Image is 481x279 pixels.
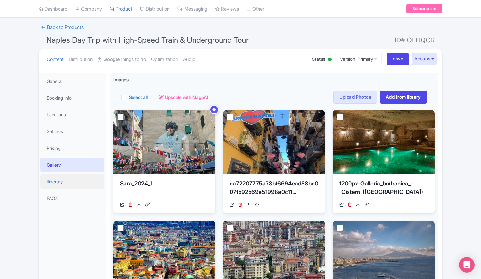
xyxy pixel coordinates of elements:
strong: Google [104,56,120,63]
a: Distribution [69,50,93,70]
span: Upscale with MagpAI [165,94,208,101]
a: Content [47,50,64,70]
a: Upscale with MagpAI [159,94,208,101]
span: Naples Day Trip with High-Speed Train & Underground Tour [46,35,249,45]
div: Sara_2024_1 [120,179,209,199]
a: FAQs [40,191,104,205]
a: Add from library [380,91,427,104]
span: Status [312,56,325,62]
a: General [40,74,104,88]
a: Locations [40,107,104,122]
button: Actions [412,53,437,65]
div: Open Intercom Messenger [459,257,475,273]
a: Settings [40,124,104,139]
span: ID# OFHQCR [395,34,435,47]
a: Pricing [40,141,104,155]
a: Optimization [151,50,178,70]
div: 1200px-Galleria_borbonica_-_Cistern_([GEOGRAPHIC_DATA]) [339,179,428,199]
a: Booking Info [40,91,104,105]
div: ca72207775a73bf6694cad88bc007fb92b69e51998a0c11... [230,179,319,199]
span: Images [113,76,129,83]
a: Version: Primary [336,53,382,65]
a: Itinerary [40,174,104,189]
a: Upload Photos [333,91,377,104]
input: Save [387,53,409,65]
label: Select all [129,94,148,101]
a: Gallery [40,157,104,172]
div: Active [327,55,333,65]
a: ← Back to Products [39,21,86,34]
a: Audio [183,50,195,70]
a: GoogleThings to do [98,50,146,70]
a: Subscription [406,4,442,14]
